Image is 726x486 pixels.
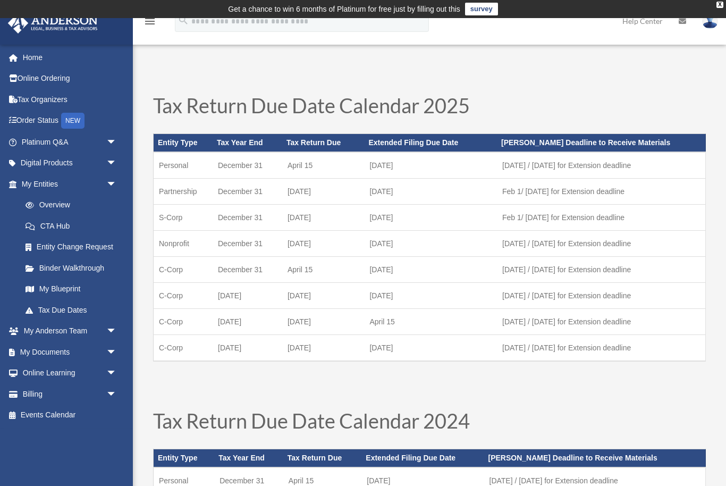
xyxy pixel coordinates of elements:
td: [DATE] [282,179,365,205]
a: Billingarrow_drop_down [7,383,133,405]
a: Tax Organizers [7,89,133,110]
td: April 15 [282,257,365,283]
a: Binder Walkthrough [15,257,133,279]
span: arrow_drop_down [106,131,128,153]
td: [DATE] [282,309,365,335]
td: C-Corp [154,309,213,335]
i: menu [143,15,156,28]
td: [DATE] [364,205,497,231]
td: C-Corp [154,335,213,362]
td: [DATE] / [DATE] for Extension deadline [497,257,705,283]
td: Personal [154,152,213,179]
div: NEW [61,113,85,129]
a: Entity Change Request [15,237,133,258]
span: arrow_drop_down [106,363,128,384]
td: Partnership [154,179,213,205]
a: survey [465,3,498,15]
td: December 31 [213,179,282,205]
span: arrow_drop_down [106,173,128,195]
td: [DATE] [364,152,497,179]
td: [DATE] [282,335,365,362]
td: [DATE] / [DATE] for Extension deadline [497,283,705,309]
td: [DATE] [213,283,282,309]
a: Order StatusNEW [7,110,133,132]
td: [DATE] / [DATE] for Extension deadline [497,152,705,179]
td: [DATE] / [DATE] for Extension deadline [497,309,705,335]
span: arrow_drop_down [106,383,128,405]
td: [DATE] [364,335,497,362]
a: My Anderson Teamarrow_drop_down [7,321,133,342]
td: C-Corp [154,283,213,309]
td: April 15 [282,152,365,179]
div: close [716,2,723,8]
td: S-Corp [154,205,213,231]
td: [DATE] [282,205,365,231]
a: Online Learningarrow_drop_down [7,363,133,384]
td: Feb 1/ [DATE] for Extension deadline [497,179,705,205]
a: My Blueprint [15,279,133,300]
h1: Tax Return Due Date Calendar 2024 [153,410,706,436]
a: My Entitiesarrow_drop_down [7,173,133,195]
a: Events Calendar [7,405,133,426]
td: December 31 [213,231,282,257]
td: [DATE] / [DATE] for Extension deadline [497,231,705,257]
a: Overview [15,195,133,216]
td: April 15 [364,309,497,335]
a: Home [7,47,133,68]
th: Extended Filing Due Date [364,134,497,152]
a: Online Ordering [7,68,133,89]
td: [DATE] [364,179,497,205]
td: [DATE] [213,335,282,362]
th: [PERSON_NAME] Deadline to Receive Materials [484,449,706,467]
span: arrow_drop_down [106,341,128,363]
th: Tax Year End [214,449,283,467]
td: Nonprofit [154,231,213,257]
th: Extended Filing Due Date [361,449,484,467]
td: [DATE] / [DATE] for Extension deadline [497,335,705,362]
th: Entity Type [154,134,213,152]
a: Tax Due Dates [15,299,128,321]
th: [PERSON_NAME] Deadline to Receive Materials [497,134,705,152]
th: Tax Return Due [283,449,362,467]
a: My Documentsarrow_drop_down [7,341,133,363]
span: arrow_drop_down [106,321,128,342]
td: Feb 1/ [DATE] for Extension deadline [497,205,705,231]
th: Entity Type [154,449,215,467]
td: December 31 [213,257,282,283]
i: search [178,14,189,26]
img: User Pic [702,13,718,29]
a: Platinum Q&Aarrow_drop_down [7,131,133,153]
td: December 31 [213,152,282,179]
span: arrow_drop_down [106,153,128,174]
td: [DATE] [282,231,365,257]
img: Anderson Advisors Platinum Portal [5,13,101,33]
a: menu [143,19,156,28]
td: [DATE] [364,283,497,309]
td: C-Corp [154,257,213,283]
td: [DATE] [364,257,497,283]
td: December 31 [213,205,282,231]
h1: Tax Return Due Date Calendar 2025 [153,95,706,121]
td: [DATE] [282,283,365,309]
td: [DATE] [364,231,497,257]
th: Tax Year End [213,134,282,152]
th: Tax Return Due [282,134,365,152]
a: Digital Productsarrow_drop_down [7,153,133,174]
div: Get a chance to win 6 months of Platinum for free just by filling out this [228,3,460,15]
a: CTA Hub [15,215,133,237]
td: [DATE] [213,309,282,335]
